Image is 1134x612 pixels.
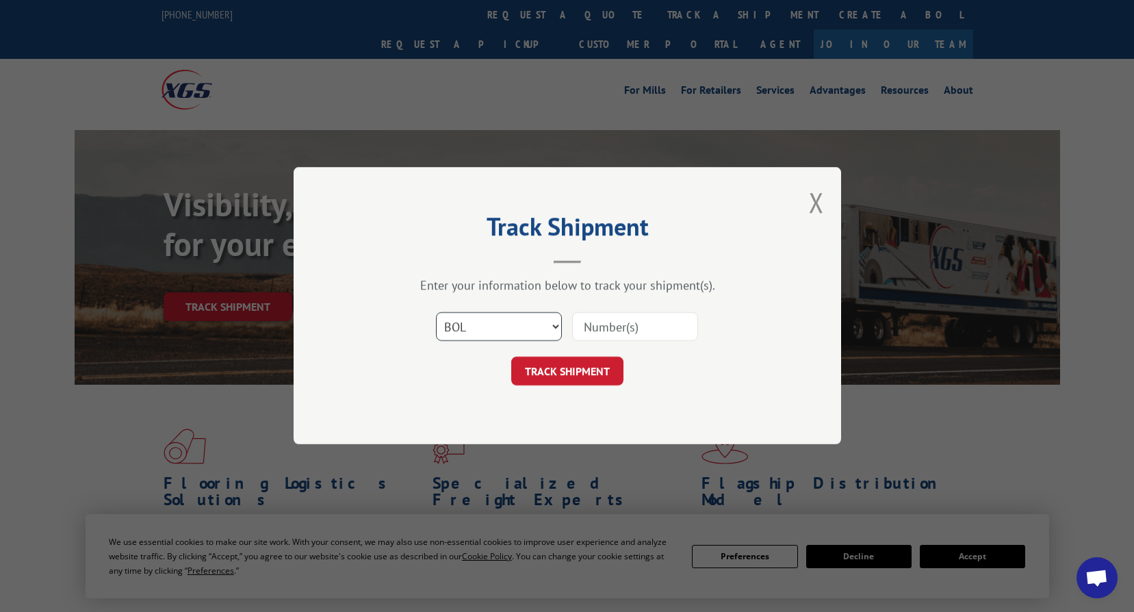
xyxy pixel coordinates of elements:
h2: Track Shipment [362,217,773,243]
button: Close modal [809,184,824,220]
input: Number(s) [572,313,698,342]
div: Enter your information below to track your shipment(s). [362,278,773,294]
div: Open chat [1077,557,1118,598]
button: TRACK SHIPMENT [511,357,623,386]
